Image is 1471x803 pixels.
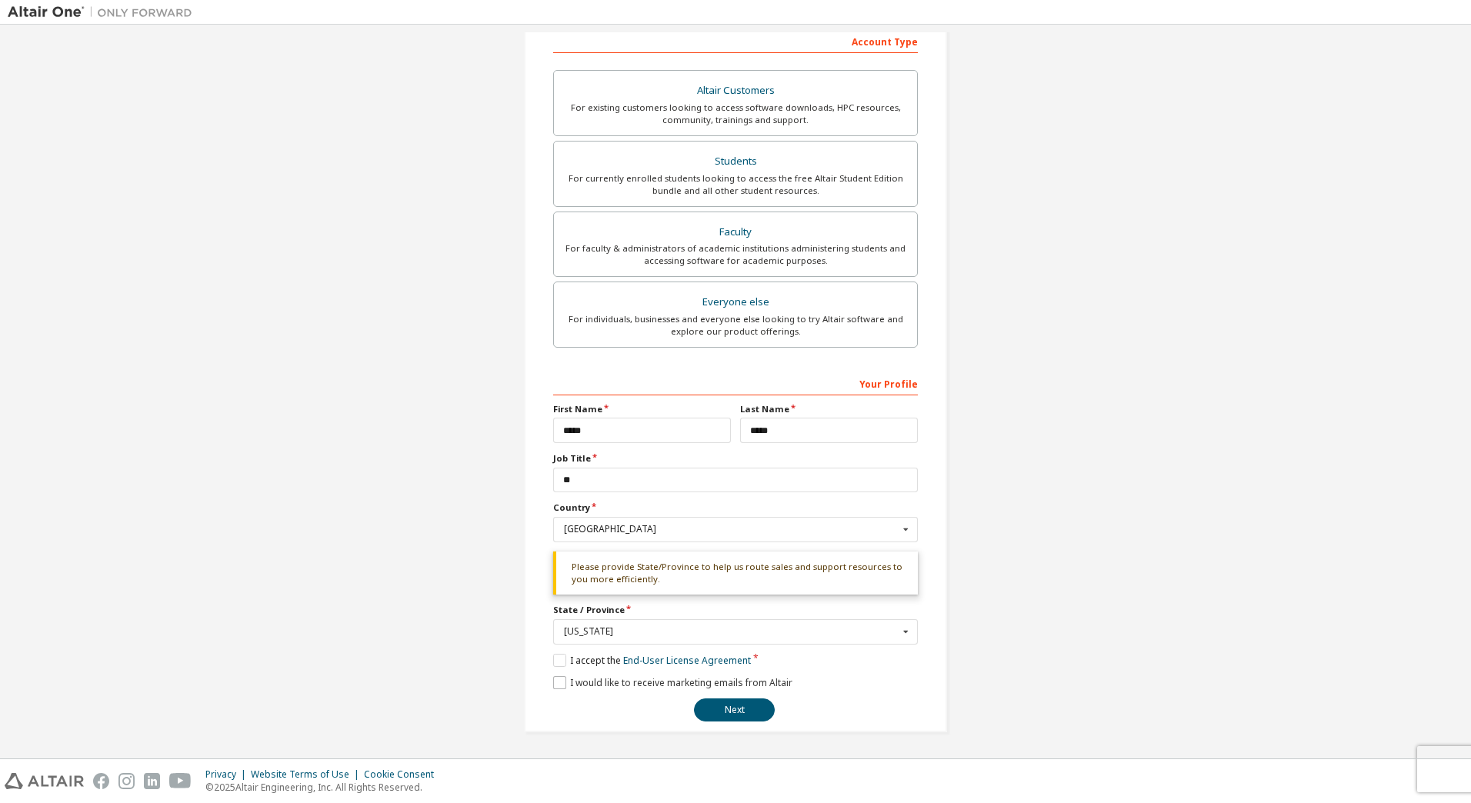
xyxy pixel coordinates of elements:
div: Account Type [553,28,918,53]
label: Country [553,501,918,514]
div: Website Terms of Use [251,768,364,781]
div: Please provide State/Province to help us route sales and support resources to you more efficiently. [553,551,918,595]
img: instagram.svg [118,773,135,789]
div: Altair Customers [563,80,908,102]
div: [US_STATE] [564,627,899,636]
div: For faculty & administrators of academic institutions administering students and accessing softwa... [563,242,908,267]
img: youtube.svg [169,773,192,789]
a: End-User License Agreement [623,654,751,667]
label: I would like to receive marketing emails from Altair [553,676,792,689]
img: linkedin.svg [144,773,160,789]
label: State / Province [553,604,918,616]
label: Last Name [740,403,918,415]
div: Everyone else [563,292,908,313]
div: Your Profile [553,371,918,395]
div: Privacy [205,768,251,781]
img: Altair One [8,5,200,20]
img: facebook.svg [93,773,109,789]
label: I accept the [553,654,751,667]
div: For existing customers looking to access software downloads, HPC resources, community, trainings ... [563,102,908,126]
div: Cookie Consent [364,768,443,781]
div: Faculty [563,222,908,243]
div: For currently enrolled students looking to access the free Altair Student Edition bundle and all ... [563,172,908,197]
div: [GEOGRAPHIC_DATA] [564,525,899,534]
div: For individuals, businesses and everyone else looking to try Altair software and explore our prod... [563,313,908,338]
label: First Name [553,403,731,415]
button: Next [694,698,775,721]
div: Students [563,151,908,172]
img: altair_logo.svg [5,773,84,789]
p: © 2025 Altair Engineering, Inc. All Rights Reserved. [205,781,443,794]
label: Job Title [553,452,918,465]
